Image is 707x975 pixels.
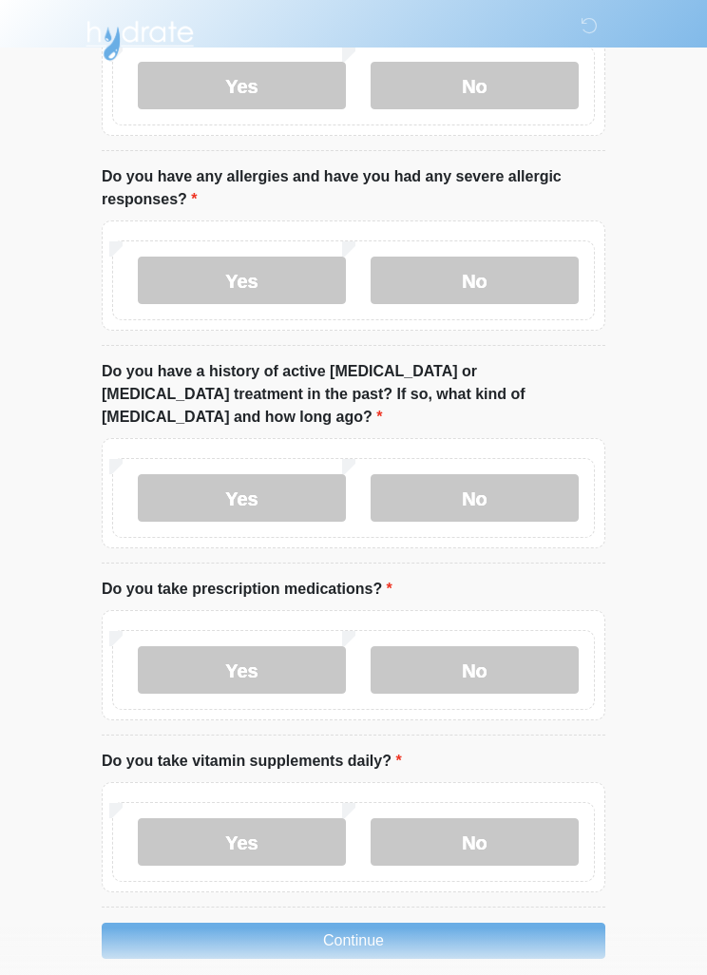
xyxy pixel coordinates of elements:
[138,818,346,866] label: Yes
[371,474,579,522] label: No
[371,62,579,109] label: No
[102,360,605,429] label: Do you have a history of active [MEDICAL_DATA] or [MEDICAL_DATA] treatment in the past? If so, wh...
[102,578,392,601] label: Do you take prescription medications?
[371,646,579,694] label: No
[102,923,605,959] button: Continue
[371,257,579,304] label: No
[138,474,346,522] label: Yes
[371,818,579,866] label: No
[138,257,346,304] label: Yes
[138,646,346,694] label: Yes
[102,165,605,211] label: Do you have any allergies and have you had any severe allergic responses?
[138,62,346,109] label: Yes
[83,14,197,62] img: Hydrate IV Bar - Scottsdale Logo
[102,750,402,773] label: Do you take vitamin supplements daily?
